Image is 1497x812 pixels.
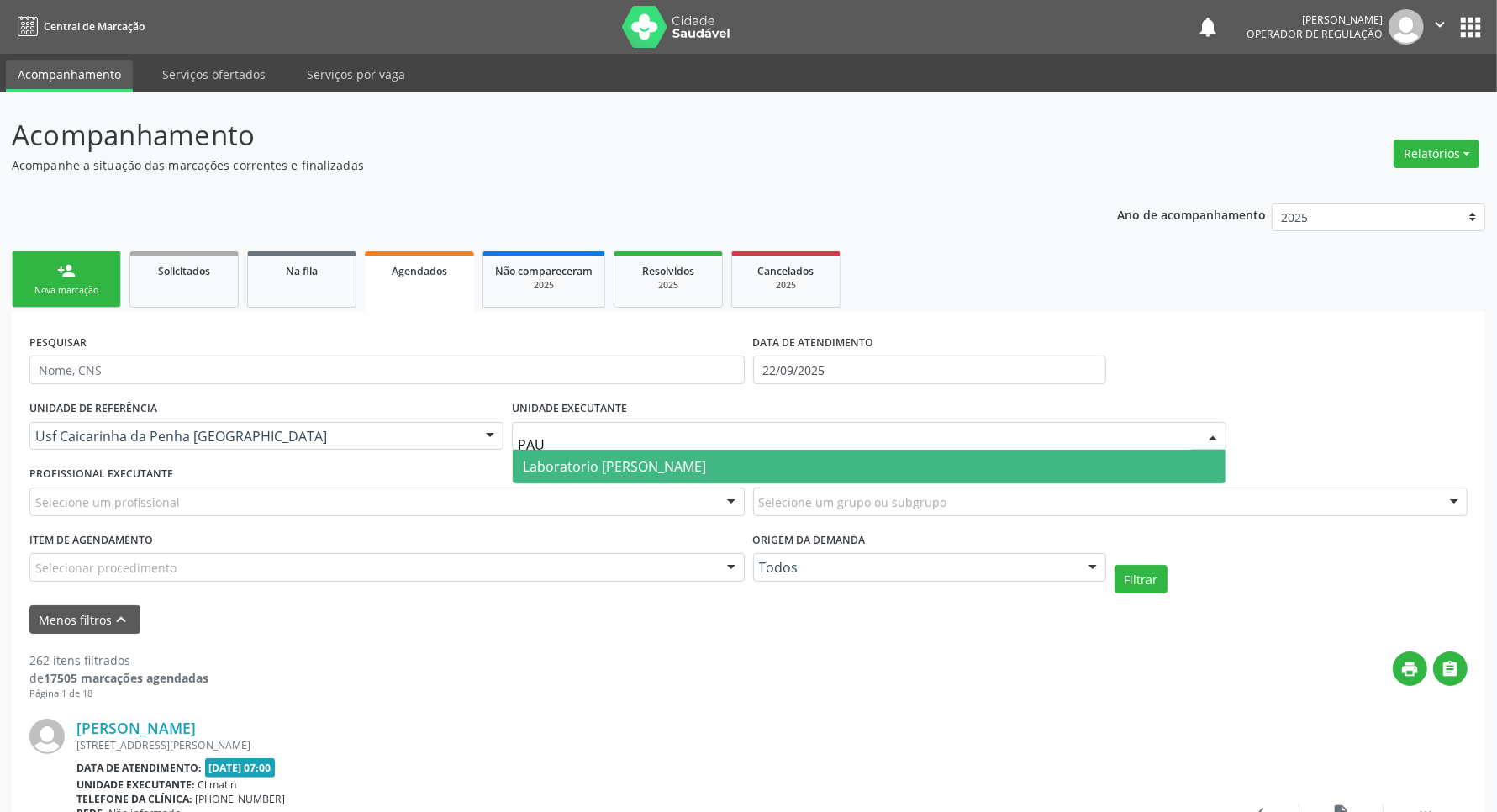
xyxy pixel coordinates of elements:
span: Selecionar procedimento [35,559,177,577]
a: Central de Marcação [12,13,145,40]
i:  [1431,15,1449,34]
b: Telefone da clínica: [76,792,192,806]
span: Não compareceram [495,264,593,278]
span: Todos [759,559,1072,576]
span: Climatin [198,778,238,792]
span: [DATE] 07:00 [205,758,276,778]
div: Página 1 de 18 [29,687,208,701]
button: print [1393,651,1427,686]
span: Usf Caicarinha da Penha [GEOGRAPHIC_DATA] [35,428,469,445]
span: Selecione um profissional [35,493,180,511]
button: Filtrar [1115,565,1168,593]
div: person_add [57,261,76,280]
a: Serviços ofertados [150,60,277,89]
span: Selecione um grupo ou subgrupo [759,493,947,511]
label: Item de agendamento [29,528,153,554]
div: 2025 [495,279,593,292]
span: [PHONE_NUMBER] [196,792,286,806]
label: UNIDADE EXECUTANTE [512,396,627,422]
span: Operador de regulação [1247,27,1383,41]
div: [STREET_ADDRESS][PERSON_NAME] [76,738,1215,752]
label: Origem da demanda [753,528,866,554]
input: Selecione uma unidade [518,428,1193,461]
p: Acompanhamento [12,114,1043,156]
input: Nome, CNS [29,356,745,384]
strong: 17505 marcações agendadas [44,670,208,686]
button: notifications [1196,15,1220,39]
div: 2025 [626,279,710,292]
p: Ano de acompanhamento [1117,203,1266,224]
label: UNIDADE DE REFERÊNCIA [29,396,157,422]
span: Central de Marcação [44,19,145,34]
button: Menos filtroskeyboard_arrow_up [29,605,140,635]
label: PROFISSIONAL EXECUTANTE [29,461,173,488]
div: [PERSON_NAME] [1247,13,1383,27]
button: apps [1456,13,1485,42]
button: Relatórios [1394,140,1479,168]
span: Agendados [392,264,447,278]
span: Na fila [286,264,318,278]
a: Serviços por vaga [295,60,417,89]
i: keyboard_arrow_up [113,610,131,629]
span: Solicitados [158,264,210,278]
i:  [1442,660,1460,678]
a: [PERSON_NAME] [76,719,196,737]
div: 262 itens filtrados [29,651,208,669]
label: DATA DE ATENDIMENTO [753,330,874,356]
button:  [1424,9,1456,45]
b: Unidade executante: [76,778,195,792]
img: img [1389,9,1424,45]
p: Acompanhe a situação das marcações correntes e finalizadas [12,156,1043,174]
div: 2025 [744,279,828,292]
button:  [1433,651,1468,686]
span: Resolvidos [642,264,694,278]
div: Nova marcação [24,284,108,297]
input: Selecione um intervalo [753,356,1106,384]
div: de [29,669,208,687]
i: print [1401,660,1420,678]
a: Acompanhamento [6,60,133,92]
b: Data de atendimento: [76,761,202,775]
img: img [29,719,65,754]
label: PESQUISAR [29,330,87,356]
span: Laboratorio [PERSON_NAME] [523,457,706,476]
span: Cancelados [758,264,814,278]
